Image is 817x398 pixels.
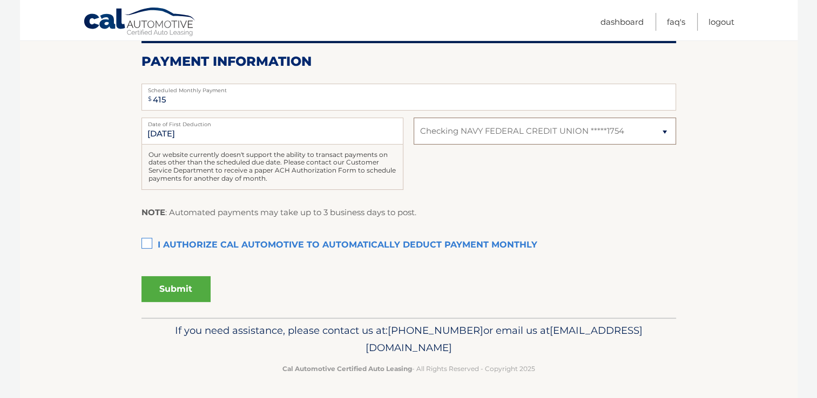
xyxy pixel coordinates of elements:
[141,118,403,145] input: Payment Date
[141,276,211,302] button: Submit
[141,118,403,126] label: Date of First Deduction
[667,13,685,31] a: FAQ's
[141,84,676,92] label: Scheduled Monthly Payment
[148,322,669,356] p: If you need assistance, please contact us at: or email us at
[141,205,416,219] p: : Automated payments may take up to 3 business days to post.
[141,235,676,256] label: I authorize cal automotive to automatically deduct payment monthly
[141,145,403,190] div: Our website currently doesn't support the ability to transact payments on dates other than the sc...
[141,53,676,70] h2: Payment Information
[366,324,643,354] span: [EMAIL_ADDRESS][DOMAIN_NAME]
[282,365,412,373] strong: Cal Automotive Certified Auto Leasing
[83,7,197,38] a: Cal Automotive
[708,13,734,31] a: Logout
[145,87,155,111] span: $
[600,13,644,31] a: Dashboard
[141,84,676,111] input: Payment Amount
[141,207,165,217] strong: NOTE
[148,363,669,374] p: - All Rights Reserved - Copyright 2025
[388,324,483,337] span: [PHONE_NUMBER]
